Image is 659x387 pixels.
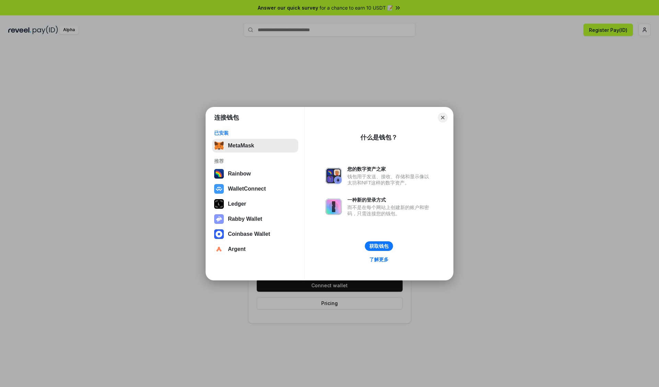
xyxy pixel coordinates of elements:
[228,216,262,222] div: Rabby Wallet
[347,173,432,186] div: 钱包用于发送、接收、存储和显示像以太坊和NFT这样的数字资产。
[369,243,389,249] div: 获取钱包
[212,212,298,226] button: Rabby Wallet
[214,199,224,209] img: svg+xml,%3Csvg%20xmlns%3D%22http%3A%2F%2Fwww.w3.org%2F2000%2Fsvg%22%20width%3D%2228%22%20height%3...
[438,113,448,122] button: Close
[214,130,296,136] div: 已安装
[214,113,239,122] h1: 连接钱包
[212,139,298,153] button: MetaMask
[228,201,246,207] div: Ledger
[228,143,254,149] div: MetaMask
[214,244,224,254] img: svg+xml,%3Csvg%20width%3D%2228%22%20height%3D%2228%22%20viewBox%3D%220%200%2028%2028%22%20fill%3D...
[347,197,432,203] div: 一种新的登录方式
[212,242,298,256] button: Argent
[214,141,224,150] img: svg+xml,%3Csvg%20fill%3D%22none%22%20height%3D%2233%22%20viewBox%3D%220%200%2035%2033%22%20width%...
[212,227,298,241] button: Coinbase Wallet
[214,184,224,194] img: svg+xml,%3Csvg%20width%3D%2228%22%20height%3D%2228%22%20viewBox%3D%220%200%2028%2028%22%20fill%3D...
[228,246,246,252] div: Argent
[228,186,266,192] div: WalletConnect
[325,168,342,184] img: svg+xml,%3Csvg%20xmlns%3D%22http%3A%2F%2Fwww.w3.org%2F2000%2Fsvg%22%20fill%3D%22none%22%20viewBox...
[214,214,224,224] img: svg+xml,%3Csvg%20xmlns%3D%22http%3A%2F%2Fwww.w3.org%2F2000%2Fsvg%22%20fill%3D%22none%22%20viewBox...
[228,231,270,237] div: Coinbase Wallet
[369,256,389,263] div: 了解更多
[212,167,298,181] button: Rainbow
[347,166,432,172] div: 您的数字资产之家
[228,171,251,177] div: Rainbow
[214,158,296,164] div: 推荐
[214,229,224,239] img: svg+xml,%3Csvg%20width%3D%2228%22%20height%3D%2228%22%20viewBox%3D%220%200%2028%2028%22%20fill%3D...
[365,255,393,264] a: 了解更多
[365,241,393,251] button: 获取钱包
[347,204,432,217] div: 而不是在每个网站上创建新的账户和密码，只需连接您的钱包。
[360,133,397,142] div: 什么是钱包？
[214,169,224,179] img: svg+xml,%3Csvg%20width%3D%22120%22%20height%3D%22120%22%20viewBox%3D%220%200%20120%20120%22%20fil...
[212,197,298,211] button: Ledger
[325,198,342,215] img: svg+xml,%3Csvg%20xmlns%3D%22http%3A%2F%2Fwww.w3.org%2F2000%2Fsvg%22%20fill%3D%22none%22%20viewBox...
[212,182,298,196] button: WalletConnect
